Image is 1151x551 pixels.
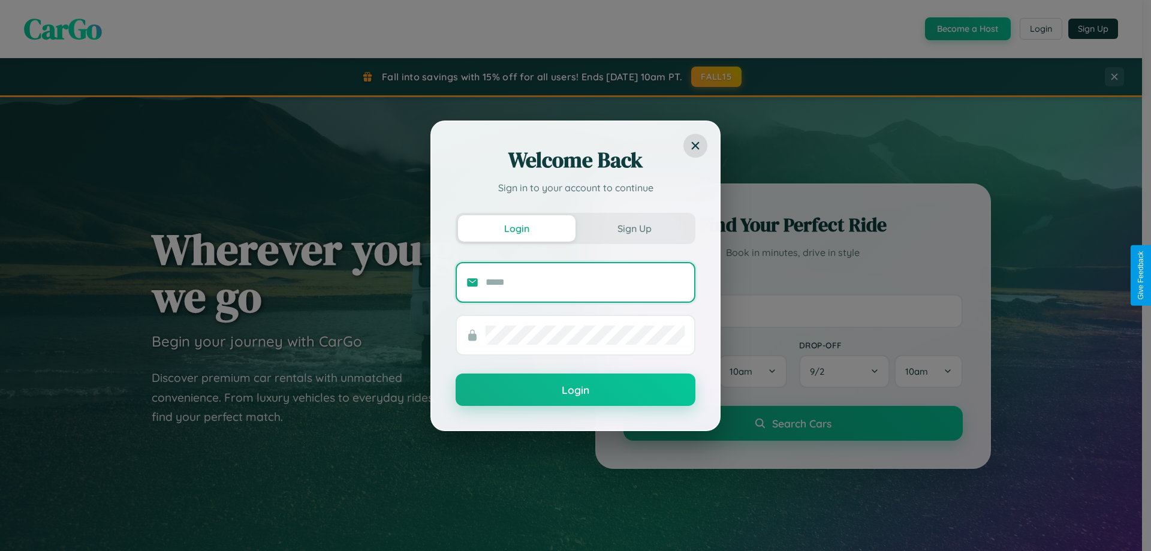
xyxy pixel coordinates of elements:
[456,180,695,195] p: Sign in to your account to continue
[456,146,695,174] h2: Welcome Back
[456,374,695,406] button: Login
[458,215,575,242] button: Login
[575,215,693,242] button: Sign Up
[1137,251,1145,300] div: Give Feedback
